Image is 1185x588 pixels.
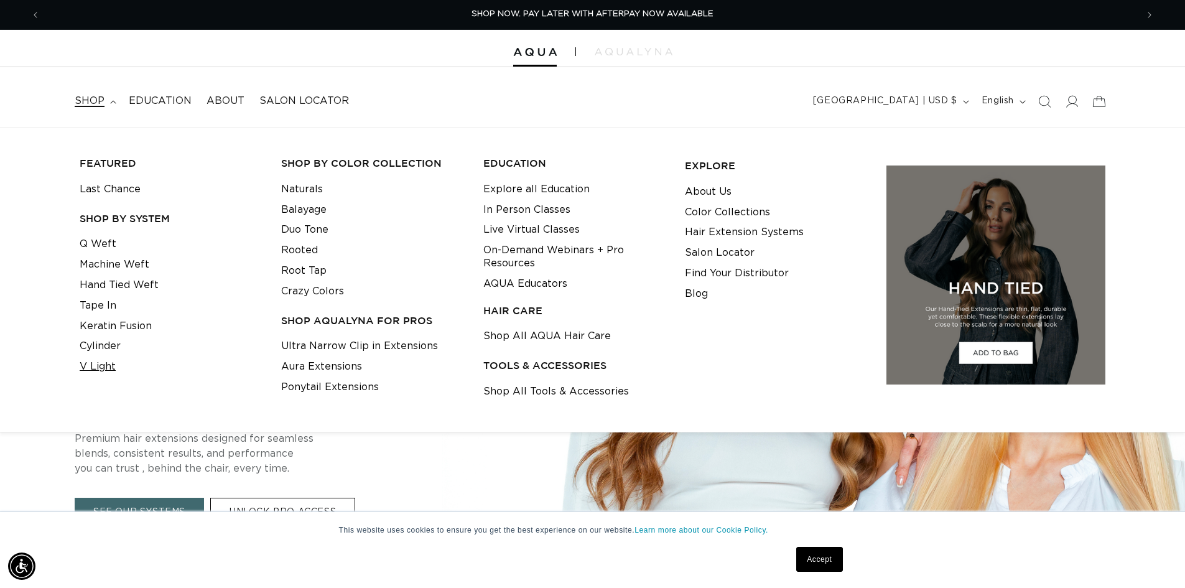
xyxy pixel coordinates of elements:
[22,3,49,27] button: Previous announcement
[982,95,1014,108] span: English
[483,304,666,317] h3: HAIR CARE
[75,447,448,462] p: blends, consistent results, and performance
[483,381,629,402] a: Shop All Tools & Accessories
[80,357,116,377] a: V Light
[80,316,152,337] a: Keratin Fusion
[80,212,262,225] h3: SHOP BY SYSTEM
[281,157,463,170] h3: Shop by Color Collection
[513,48,557,57] img: Aqua Hair Extensions
[80,179,141,200] a: Last Chance
[80,296,116,316] a: Tape In
[685,284,708,304] a: Blog
[80,336,121,357] a: Cylinder
[1031,88,1058,115] summary: Search
[281,261,327,281] a: Root Tap
[685,222,804,243] a: Hair Extension Systems
[210,498,355,528] a: UNLOCK PRO ACCESS
[483,240,666,274] a: On-Demand Webinars + Pro Resources
[483,274,567,294] a: AQUA Educators
[483,326,611,347] a: Shop All AQUA Hair Care
[121,87,199,115] a: Education
[281,200,327,220] a: Balayage
[75,462,448,477] p: you can trust , behind the chair, every time.
[75,498,204,528] a: SEE OUR SYSTEMS
[595,48,672,55] img: aqualyna.com
[685,202,770,223] a: Color Collections
[281,377,379,398] a: Ponytail Extensions
[685,243,755,263] a: Salon Locator
[129,95,192,108] span: Education
[80,157,262,170] h3: FEATURED
[483,179,590,200] a: Explore all Education
[281,281,344,302] a: Crazy Colors
[281,357,362,377] a: Aura Extensions
[80,234,116,254] a: Q Weft
[483,157,666,170] h3: EDUCATION
[252,87,356,115] a: Salon Locator
[483,359,666,372] h3: TOOLS & ACCESSORIES
[199,87,252,115] a: About
[796,547,842,572] a: Accept
[281,220,328,240] a: Duo Tone
[281,336,438,357] a: Ultra Narrow Clip in Extensions
[685,263,789,284] a: Find Your Distributor
[281,240,318,261] a: Rooted
[80,275,159,296] a: Hand Tied Weft
[1123,528,1185,588] iframe: Chat Widget
[80,254,149,275] a: Machine Weft
[685,159,867,172] h3: EXPLORE
[806,90,974,113] button: [GEOGRAPHIC_DATA] | USD $
[259,95,349,108] span: Salon Locator
[472,10,713,18] span: SHOP NOW. PAY LATER WITH AFTERPAY NOW AVAILABLE
[67,87,121,115] summary: shop
[281,179,323,200] a: Naturals
[281,314,463,327] h3: Shop AquaLyna for Pros
[339,525,847,536] p: This website uses cookies to ensure you get the best experience on our website.
[813,95,957,108] span: [GEOGRAPHIC_DATA] | USD $
[207,95,244,108] span: About
[75,432,448,447] p: Premium hair extensions designed for seamless
[974,90,1031,113] button: English
[8,553,35,580] div: Accessibility Menu
[634,526,768,534] a: Learn more about our Cookie Policy.
[1136,3,1163,27] button: Next announcement
[483,200,570,220] a: In Person Classes
[483,220,580,240] a: Live Virtual Classes
[685,182,732,202] a: About Us
[75,95,105,108] span: shop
